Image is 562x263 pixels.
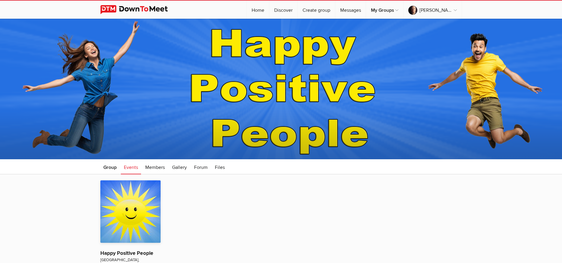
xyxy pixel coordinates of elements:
[100,5,177,14] img: DownToMeet
[194,164,208,170] span: Forum
[403,1,462,19] a: [PERSON_NAME]
[145,164,165,170] span: Members
[142,159,168,174] a: Members
[100,250,153,256] a: Happy Positive People
[191,159,211,174] a: Forum
[366,1,403,19] a: My Groups
[100,180,161,243] img: Happy Positive People
[172,164,187,170] span: Gallery
[103,164,117,170] span: Group
[100,159,120,174] a: Group
[269,1,297,19] a: Discover
[169,159,190,174] a: Gallery
[212,159,228,174] a: Files
[215,164,225,170] span: Files
[121,159,141,174] a: Events
[247,1,269,19] a: Home
[298,1,335,19] a: Create group
[124,164,138,170] span: Events
[335,1,366,19] a: Messages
